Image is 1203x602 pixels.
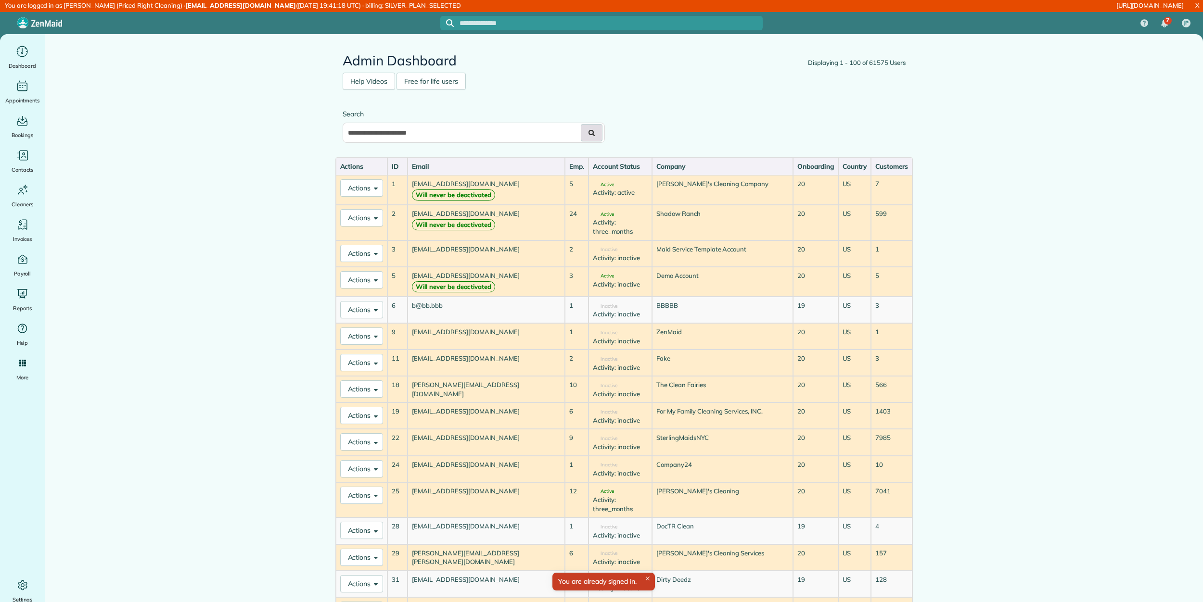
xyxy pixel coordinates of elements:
td: 1 [871,323,912,350]
td: [EMAIL_ADDRESS][DOMAIN_NAME] [408,350,565,376]
td: 31 [387,571,408,597]
td: US [838,297,871,323]
div: Customers [875,162,908,171]
div: Activity: three_months [593,495,648,513]
div: Company [656,162,789,171]
span: Inactive [593,410,618,414]
td: 19 [387,402,408,429]
td: 9 [387,323,408,350]
td: 2 [387,205,408,240]
td: Maid Service Template Account [652,240,793,267]
td: [PERSON_NAME][EMAIL_ADDRESS][PERSON_NAME][DOMAIN_NAME] [408,544,565,571]
td: 20 [793,240,838,267]
span: Cleaners [12,200,33,209]
td: US [838,456,871,482]
td: 599 [871,205,912,240]
button: Actions [340,522,384,539]
td: US [838,544,871,571]
td: Fake [652,350,793,376]
td: Demo Account [652,267,793,297]
td: 1403 [871,402,912,429]
td: US [838,429,871,455]
td: 20 [793,429,838,455]
td: [EMAIL_ADDRESS][DOMAIN_NAME] [408,205,565,240]
td: 2 [565,350,589,376]
button: Focus search [440,19,454,27]
span: Reports [13,303,32,313]
td: b@bb.bbb [408,297,565,323]
td: [PERSON_NAME]'s Cleaning Services [652,544,793,571]
td: 24 [387,456,408,482]
div: You are already signed in. [552,573,655,590]
td: 3 [871,350,912,376]
span: Active [593,182,614,187]
span: Active [593,212,614,217]
div: 7 unread notifications [1154,13,1175,34]
td: [EMAIL_ADDRESS][DOMAIN_NAME] [408,429,565,455]
a: Invoices [4,217,41,244]
td: [EMAIL_ADDRESS][DOMAIN_NAME] [408,240,565,267]
td: 5 [871,267,912,297]
td: [EMAIL_ADDRESS][DOMAIN_NAME] [408,267,565,297]
td: US [838,350,871,376]
td: 20 [793,482,838,518]
td: For My Family Cleaning Services, INC. [652,402,793,429]
button: Actions [340,354,384,371]
td: 1 [565,297,589,323]
td: 6 [565,402,589,429]
span: Inactive [593,304,618,309]
td: 566 [871,376,912,402]
td: US [838,517,871,544]
td: 20 [793,205,838,240]
div: Activity: inactive [593,363,648,372]
td: SterlingMaidsNYC [652,429,793,455]
span: Inactive [593,247,618,252]
a: Payroll [4,251,41,278]
div: Activity: inactive [593,280,648,289]
td: [EMAIL_ADDRESS][DOMAIN_NAME] [408,456,565,482]
svg: Focus search [446,19,454,27]
a: Dashboard [4,44,41,71]
td: [EMAIL_ADDRESS][DOMAIN_NAME] [408,482,565,518]
a: Contacts [4,148,41,175]
div: Activity: active [593,188,648,197]
td: 25 [387,482,408,518]
div: Activity: inactive [593,337,648,346]
td: [PERSON_NAME]'s Cleaning Company [652,175,793,205]
td: 1 [565,456,589,482]
button: Actions [340,433,384,451]
td: [EMAIL_ADDRESS][DOMAIN_NAME] [408,402,565,429]
td: [PERSON_NAME][EMAIL_ADDRESS][DOMAIN_NAME] [408,376,565,402]
span: Active [593,274,614,278]
a: Free for life users [397,73,466,90]
td: 9 [565,429,589,455]
a: Help Videos [343,73,396,90]
td: US [838,376,871,402]
td: The Clean Fairies [652,376,793,402]
td: 4 [871,517,912,544]
td: US [838,571,871,597]
td: 1 [387,175,408,205]
button: Actions [340,301,384,318]
button: Actions [340,179,384,197]
td: [EMAIL_ADDRESS][DOMAIN_NAME] [408,517,565,544]
td: 20 [793,175,838,205]
button: Actions [340,460,384,477]
td: 1 [871,240,912,267]
a: Reports [4,286,41,313]
span: More [16,373,28,382]
span: Inactive [593,551,618,556]
td: BBBBB [652,297,793,323]
span: Bookings [12,130,34,140]
a: Bookings [4,113,41,140]
div: Activity: inactive [593,310,648,319]
button: Actions [340,245,384,262]
a: Help [4,321,41,348]
button: Actions [340,209,384,226]
td: 128 [871,571,912,597]
strong: [EMAIL_ADDRESS][DOMAIN_NAME] [185,1,296,9]
td: US [838,205,871,240]
span: Contacts [12,165,33,175]
td: 7041 [871,482,912,518]
button: Actions [340,575,384,592]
